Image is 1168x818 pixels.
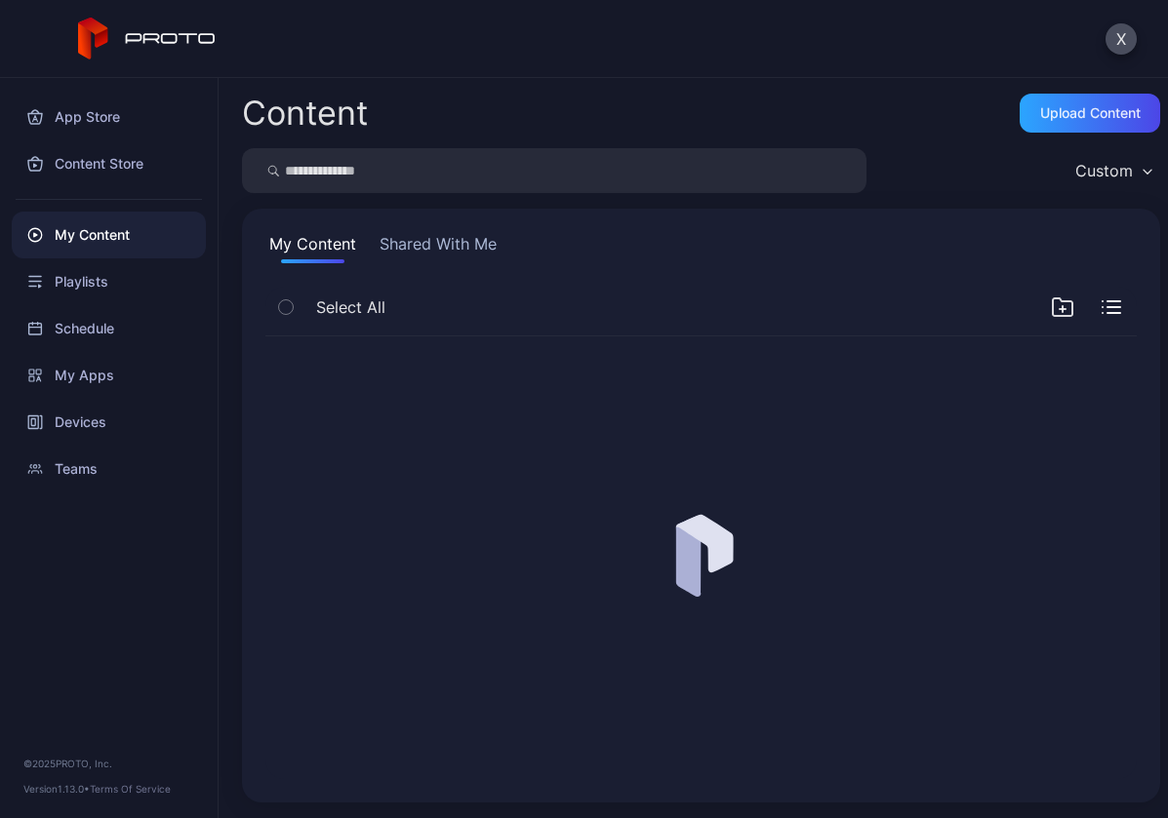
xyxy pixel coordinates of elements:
div: © 2025 PROTO, Inc. [23,756,194,771]
button: Upload Content [1020,94,1160,133]
button: Shared With Me [376,232,501,263]
a: Terms Of Service [90,783,171,795]
a: App Store [12,94,206,140]
a: Content Store [12,140,206,187]
div: Content [242,97,368,130]
div: Custom [1075,161,1133,180]
a: Devices [12,399,206,446]
span: Select All [316,295,385,319]
a: My Content [12,212,206,258]
a: Teams [12,446,206,492]
span: Version 1.13.0 • [23,783,90,795]
button: Custom [1066,148,1160,193]
div: Upload Content [1040,105,1141,121]
a: Schedule [12,305,206,352]
button: X [1106,23,1137,55]
button: My Content [265,232,360,263]
a: My Apps [12,352,206,399]
a: Playlists [12,258,206,305]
